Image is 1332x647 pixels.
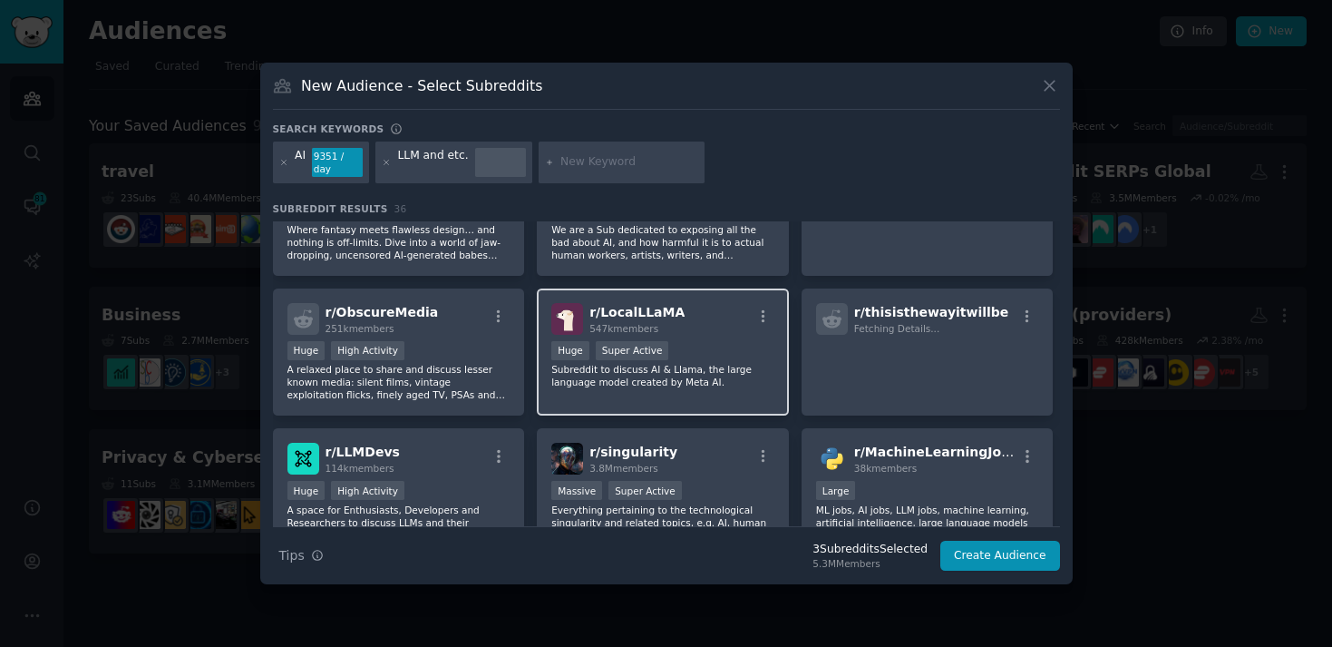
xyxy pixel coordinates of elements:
[551,504,774,542] p: Everything pertaining to the technological singularity and related topics, e.g. AI, human enhance...
[394,203,407,214] span: 36
[551,303,583,335] img: LocalLLaMA
[295,148,306,177] div: AI
[940,541,1060,572] button: Create Audience
[398,148,469,177] div: LLM and etc.
[287,481,326,500] div: Huge
[287,443,319,475] img: LLMDevs
[854,445,1018,459] span: r/ MachineLearningJobs
[326,463,394,474] span: 114k members
[326,445,400,459] span: r/ LLMDevs
[287,504,510,542] p: A space for Enthusiasts, Developers and Researchers to discuss LLMs and their applications.
[287,223,510,261] p: Where fantasy meets flawless design… and nothing is off-limits. Dive into a world of jaw-dropping...
[854,305,1009,319] span: r/ thisisthewayitwillbe
[279,546,305,565] span: Tips
[312,148,363,177] div: 9351 / day
[273,540,330,572] button: Tips
[816,481,856,500] div: Large
[551,223,774,261] p: We are a Sub dedicated to exposing all the bad about AI, and how harmful it is to actual human wo...
[326,323,394,334] span: 251k members
[560,154,698,171] input: New Keyword
[273,202,388,215] span: Subreddit Results
[331,481,404,500] div: High Activity
[812,542,928,558] div: 3 Subreddit s Selected
[854,323,939,334] span: Fetching Details...
[326,305,439,319] span: r/ ObscureMedia
[608,481,682,500] div: Super Active
[854,463,917,474] span: 38k members
[589,445,677,459] span: r/ singularity
[331,341,404,360] div: High Activity
[287,341,326,360] div: Huge
[589,305,685,319] span: r/ LocalLLaMA
[287,363,510,401] p: A relaxed place to share and discuss lesser known media: silent films, vintage exploitation flick...
[551,481,602,500] div: Massive
[816,443,848,475] img: MachineLearningJobs
[596,341,669,360] div: Super Active
[273,123,384,135] h3: Search keywords
[551,363,774,388] p: Subreddit to discuss AI & Llama, the large language model created by Meta AI.
[301,76,542,95] h3: New Audience - Select Subreddits
[589,323,658,334] span: 547k members
[551,341,589,360] div: Huge
[812,557,928,570] div: 5.3M Members
[589,463,658,474] span: 3.8M members
[816,504,1039,542] p: ML jobs, AI jobs, LLM jobs, machine learning, artificial intelligence, large language models like...
[551,443,583,475] img: singularity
